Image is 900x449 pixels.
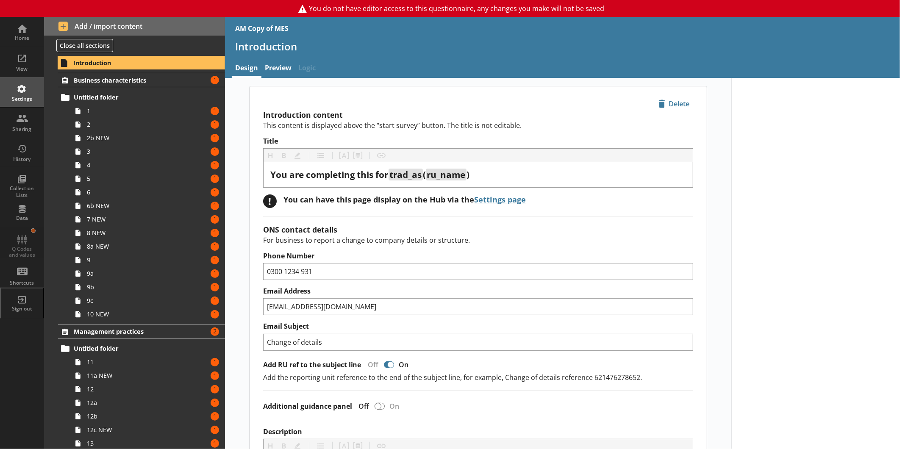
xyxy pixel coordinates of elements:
a: 41 [71,158,225,172]
h2: Introduction content [263,110,694,120]
span: Business characteristics [74,76,194,84]
a: Preview [261,60,295,78]
button: Add / import content [44,17,225,36]
div: Data [7,215,37,222]
span: trad_as [389,169,422,180]
div: Off [352,402,373,411]
a: 51 [71,172,225,186]
label: Title [263,137,694,146]
span: 8 NEW [87,229,197,237]
div: You can have this page display on the Hub via the [283,194,526,205]
span: ( [423,169,426,180]
h1: Introduction [235,40,890,53]
a: 21 [71,118,225,131]
div: History [7,156,37,163]
a: Untitled folder [58,342,225,355]
a: 9c1 [71,294,225,308]
label: Email Subject [263,322,694,331]
button: Close all sections [56,39,113,52]
span: Introduction [73,59,194,67]
a: 31 [71,145,225,158]
span: 9a [87,269,197,277]
div: View [7,66,37,72]
label: Email Address [263,287,694,296]
span: 3 [87,147,197,155]
div: Title [270,169,686,180]
span: 8a NEW [87,242,197,250]
a: 8 NEW1 [71,226,225,240]
label: Add RU ref to the subject line [263,360,361,369]
span: You are completing this for [270,169,389,180]
span: Logic [295,60,319,78]
button: Delete [655,97,693,111]
a: Design [232,60,261,78]
a: 12b1 [71,410,225,423]
a: 121 [71,382,225,396]
span: 5 [87,175,197,183]
span: 11 [87,358,197,366]
span: 1 [87,107,197,115]
a: 6b NEW1 [71,199,225,213]
span: 12b [87,412,197,420]
span: Add / import content [58,22,211,31]
span: 12c NEW [87,426,197,434]
a: 11 [71,104,225,118]
a: 91 [71,253,225,267]
span: 6 [87,188,197,196]
div: Collection Lists [7,185,37,198]
a: 10 NEW1 [71,308,225,321]
span: 10 NEW [87,310,197,318]
div: Home [7,35,37,42]
div: Settings [7,96,37,103]
a: 111 [71,355,225,369]
div: On [396,360,416,369]
div: Sign out [7,305,37,312]
span: 13 [87,439,197,447]
a: Business characteristics1 [58,73,225,87]
label: Description [263,427,694,436]
span: 4 [87,161,197,169]
span: 7 NEW [87,215,197,223]
a: 9a1 [71,267,225,280]
div: Sharing [7,126,37,133]
span: Management practices [74,327,194,335]
a: 12a1 [71,396,225,410]
p: For business to report a change to company details or structure. [263,236,694,245]
span: 6b NEW [87,202,197,210]
span: 12a [87,399,197,407]
div: Shortcuts [7,280,37,286]
span: 9 [87,256,197,264]
li: Untitled folder11212b NEW1314151616b NEW17 NEW18 NEW18a NEW1919a19b19c110 NEW1 [62,91,225,321]
label: Additional guidance panel [263,402,352,411]
div: AM Copy of MES [235,24,289,33]
a: 61 [71,186,225,199]
span: Untitled folder [74,344,194,352]
span: 12 [87,385,197,393]
a: 11a NEW1 [71,369,225,382]
a: 9b1 [71,280,225,294]
span: ru_name [427,169,465,180]
span: ) [467,169,469,180]
span: 9b [87,283,197,291]
span: 11a NEW [87,371,197,380]
div: ! [263,194,277,208]
div: On [386,402,406,411]
a: Management practices2 [58,324,225,339]
h2: ONS contact details [263,224,694,235]
a: 8a NEW1 [71,240,225,253]
a: Introduction [58,56,225,69]
a: Settings page [475,194,526,205]
a: 7 NEW1 [71,213,225,226]
span: Untitled folder [74,93,194,101]
div: Off [361,360,382,369]
span: 2b NEW [87,134,197,142]
a: Untitled folder [58,91,225,104]
li: Business characteristics1Untitled folder11212b NEW1314151616b NEW17 NEW18 NEW18a NEW1919a19b19c11... [44,73,225,321]
span: 2 [87,120,197,128]
p: This content is displayed above the “start survey” button. The title is not editable. [263,121,694,130]
label: Phone Number [263,252,694,261]
a: 12c NEW1 [71,423,225,437]
p: Add the reporting unit reference to the end of the subject line, for example, Change of details r... [263,373,694,382]
span: 9c [87,297,197,305]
